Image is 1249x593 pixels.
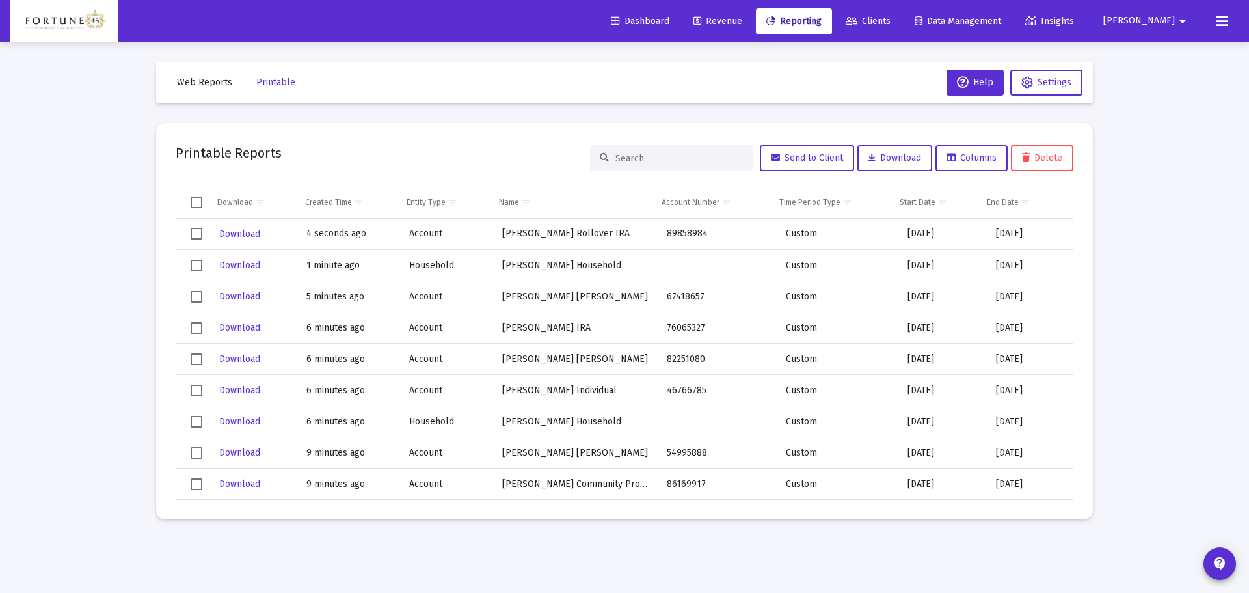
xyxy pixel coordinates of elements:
span: Download [219,385,260,396]
a: Clients [835,8,901,34]
td: 54995888 [658,437,777,469]
td: 6 minutes ago [297,344,400,375]
td: Household [400,406,493,437]
td: [PERSON_NAME] Rollover IRA [493,219,658,250]
button: Send to Client [760,145,854,171]
td: [PERSON_NAME] Household [493,406,658,437]
span: Download [219,447,260,458]
td: [DATE] [987,250,1073,281]
button: Download [218,225,262,243]
span: Show filter options for column 'Name' [521,197,531,207]
td: Custom [777,312,898,344]
td: Column Download [208,187,296,218]
td: [DATE] [987,344,1073,375]
td: Column Start Date [891,187,978,218]
td: Custom [777,375,898,406]
h2: Printable Reports [176,143,282,163]
td: [DATE] [987,469,1073,500]
div: Select row [191,416,202,428]
td: Account [400,281,493,312]
div: Time Period Type [779,197,840,208]
td: 89858984 [658,219,777,250]
td: [DATE] [898,250,987,281]
div: Download [217,197,253,208]
div: Select row [191,228,202,240]
td: [DATE] [898,219,987,250]
td: Account [400,500,493,531]
mat-icon: contact_support [1212,556,1228,572]
td: 76065327 [658,312,777,344]
span: Web Reports [177,77,232,88]
div: Account Number [662,197,719,208]
div: Select row [191,478,202,490]
td: [PERSON_NAME] [PERSON_NAME] [493,344,658,375]
td: [DATE] [898,375,987,406]
a: Reporting [756,8,832,34]
td: Column Account Number [652,187,770,218]
td: 1 minute ago [297,250,400,281]
span: Show filter options for column 'Entity Type' [448,197,457,207]
span: Show filter options for column 'Account Number' [721,197,731,207]
td: [DATE] [898,281,987,312]
img: Dashboard [20,8,109,34]
td: 46766785 [658,375,777,406]
td: Custom [777,469,898,500]
td: Column End Date [978,187,1064,218]
td: [DATE] [987,375,1073,406]
td: [PERSON_NAME] [PERSON_NAME] [493,500,658,531]
span: Download [868,152,921,163]
td: [PERSON_NAME] [PERSON_NAME] [493,437,658,469]
td: [PERSON_NAME] [PERSON_NAME] [493,281,658,312]
td: 86169917 [658,469,777,500]
div: Select row [191,260,202,271]
td: 6 minutes ago [297,312,400,344]
td: [DATE] [987,312,1073,344]
div: Select all [191,197,202,208]
td: [PERSON_NAME] IRA [493,312,658,344]
div: Select row [191,291,202,303]
td: 5 minutes ago [297,281,400,312]
mat-icon: arrow_drop_down [1175,8,1190,34]
a: Data Management [904,8,1012,34]
td: [DATE] [987,219,1073,250]
span: Printable [256,77,295,88]
td: Household [400,250,493,281]
span: Delete [1022,152,1062,163]
span: Download [219,228,260,240]
span: Clients [846,16,891,27]
span: [PERSON_NAME] [1103,16,1175,27]
span: Download [219,322,260,333]
span: Show filter options for column 'Time Period Type' [842,197,852,207]
div: Created Time [305,197,352,208]
button: Printable [246,70,306,96]
div: Select row [191,353,202,365]
button: Download [218,443,262,462]
td: Account [400,437,493,469]
span: Show filter options for column 'End Date' [1021,197,1030,207]
td: Column Entity Type [397,187,490,218]
span: Show filter options for column 'Download' [255,197,265,207]
button: Download [218,381,262,400]
span: Download [219,416,260,427]
span: Show filter options for column 'Start Date' [937,197,947,207]
td: [DATE] [898,437,987,469]
td: [PERSON_NAME] Community Property [493,469,658,500]
button: Download [218,475,262,493]
td: 9 minutes ago [297,437,400,469]
span: Revenue [693,16,742,27]
button: Download [857,145,932,171]
button: Download [218,318,262,337]
span: Download [219,353,260,365]
td: [DATE] [987,437,1073,469]
td: [DATE] [898,500,987,531]
td: 6 minutes ago [297,375,400,406]
div: Entity Type [407,197,446,208]
td: Custom [777,406,898,437]
td: [DATE] [987,281,1073,312]
td: [PERSON_NAME] Household [493,250,658,281]
td: [DATE] [898,344,987,375]
button: Delete [1011,145,1073,171]
span: Download [219,291,260,302]
button: Columns [935,145,1008,171]
button: Web Reports [167,70,243,96]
